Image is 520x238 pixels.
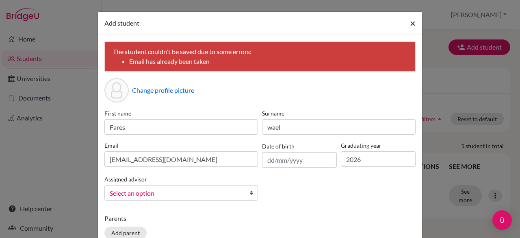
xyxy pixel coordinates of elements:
label: Surname [262,109,416,118]
input: dd/mm/yyyy [262,152,337,168]
li: Email has already been taken [129,57,407,66]
div: Open Intercom Messenger [492,210,512,230]
label: Assigned advisor [104,175,147,183]
label: First name [104,109,258,118]
div: The student couldn't be saved due to some errors: [104,41,416,72]
span: Select an option [110,188,242,199]
button: Close [403,12,422,35]
label: Email [104,141,258,150]
div: Profile picture [104,78,129,103]
label: Date of birth [262,142,295,151]
span: × [410,17,416,29]
label: Graduating year [341,141,416,150]
p: Parents [104,214,416,223]
span: Add student [104,19,139,27]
